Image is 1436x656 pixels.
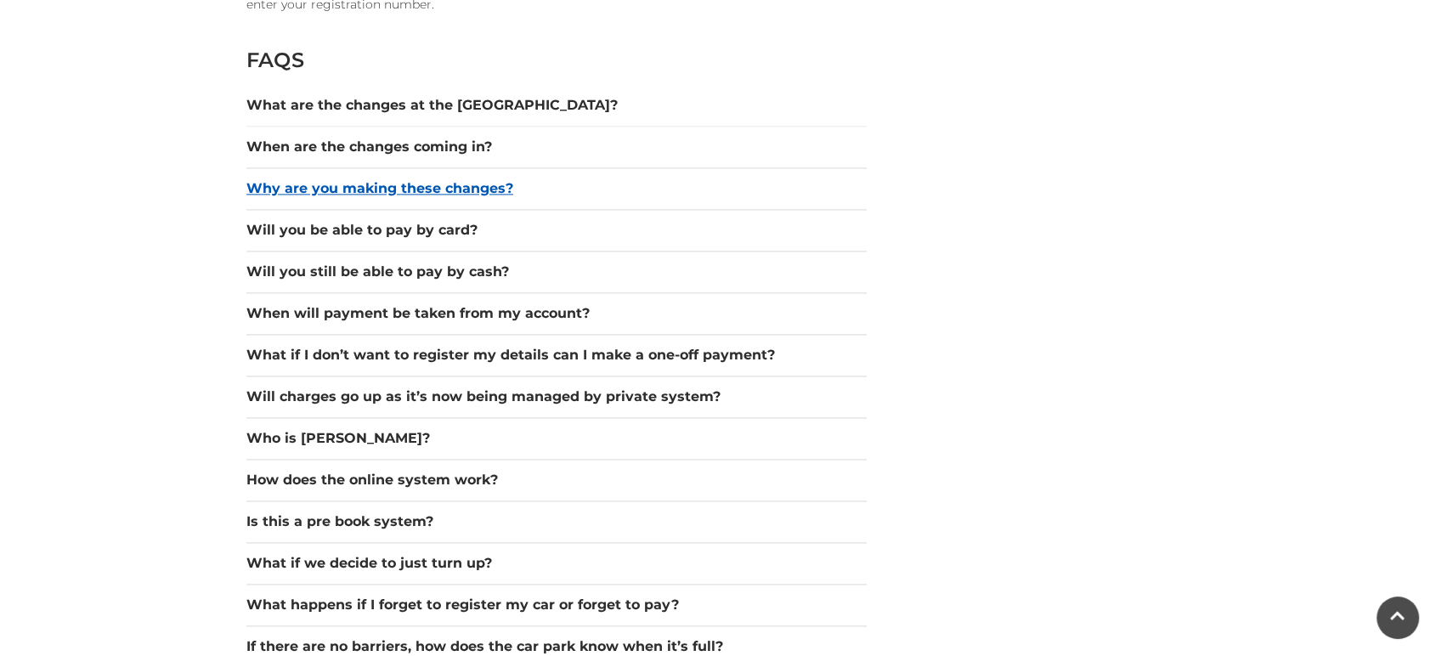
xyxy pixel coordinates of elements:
[246,387,867,407] button: Will charges go up as it’s now being managed by private system?
[246,303,867,324] button: When will payment be taken from my account?
[246,595,867,615] button: What happens if I forget to register my car or forget to pay?
[246,428,867,449] button: Who is [PERSON_NAME]?
[246,48,867,72] h2: FAQS
[246,512,867,532] button: Is this a pre book system?
[246,220,867,240] button: Will you be able to pay by card?
[246,137,867,157] button: When are the changes coming in?
[246,95,867,116] button: What are the changes at the [GEOGRAPHIC_DATA]?
[246,345,867,365] button: What if I don’t want to register my details can I make a one-off payment?
[246,470,867,490] button: How does the online system work?
[246,553,867,574] button: What if we decide to just turn up?
[246,262,867,282] button: Will you still be able to pay by cash?
[246,178,867,199] button: Why are you making these changes?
